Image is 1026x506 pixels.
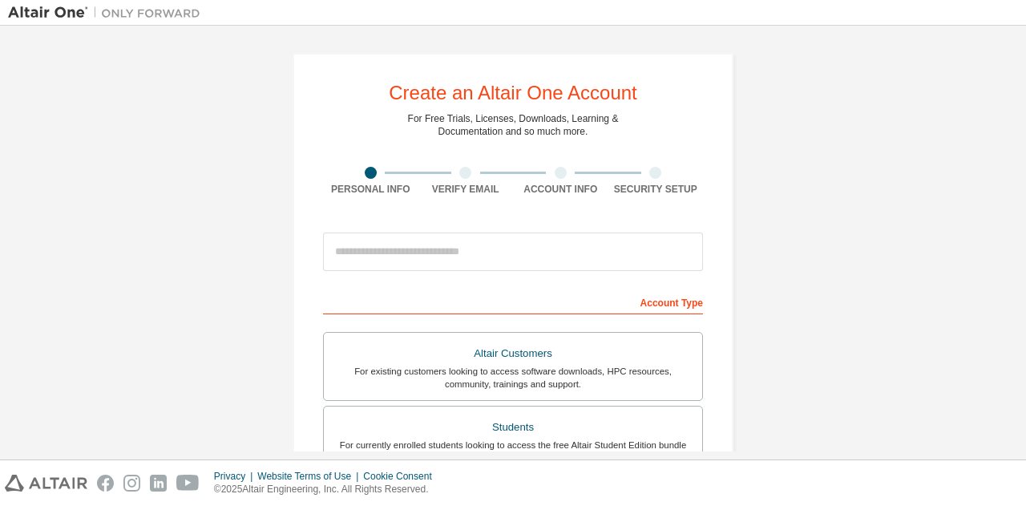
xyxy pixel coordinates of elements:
div: Website Terms of Use [257,470,363,483]
img: youtube.svg [176,475,200,492]
div: For existing customers looking to access software downloads, HPC resources, community, trainings ... [333,365,693,391]
div: Account Info [513,183,608,196]
img: linkedin.svg [150,475,167,492]
img: altair_logo.svg [5,475,87,492]
img: facebook.svg [97,475,114,492]
div: Verify Email [418,183,514,196]
div: Account Type [323,289,703,314]
div: Students [333,416,693,439]
div: Privacy [214,470,257,483]
div: Security Setup [608,183,704,196]
div: Create an Altair One Account [389,83,637,103]
div: Cookie Consent [363,470,441,483]
div: For Free Trials, Licenses, Downloads, Learning & Documentation and so much more. [408,112,619,138]
div: For currently enrolled students looking to access the free Altair Student Edition bundle and all ... [333,439,693,464]
img: Altair One [8,5,208,21]
div: Altair Customers [333,342,693,365]
div: Personal Info [323,183,418,196]
img: instagram.svg [123,475,140,492]
p: © 2025 Altair Engineering, Inc. All Rights Reserved. [214,483,442,496]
